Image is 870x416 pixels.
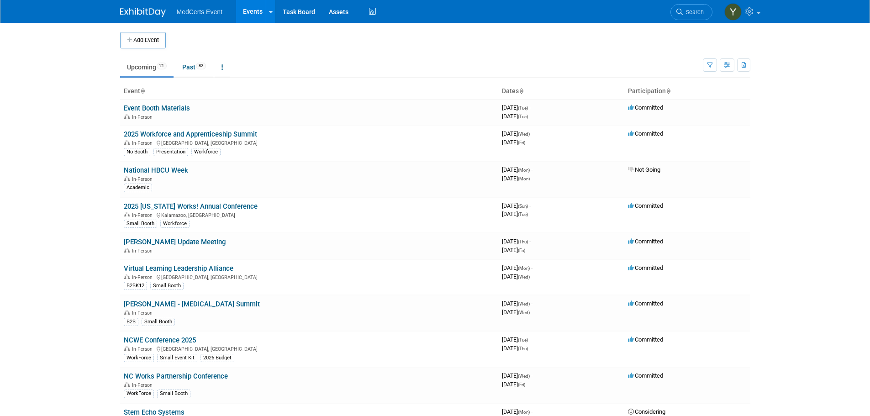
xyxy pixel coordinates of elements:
[518,266,530,271] span: (Mon)
[683,9,704,16] span: Search
[142,318,175,326] div: Small Booth
[518,346,528,351] span: (Thu)
[628,130,663,137] span: Committed
[140,87,145,95] a: Sort by Event Name
[153,148,188,156] div: Presentation
[502,345,528,352] span: [DATE]
[502,247,525,253] span: [DATE]
[124,273,495,280] div: [GEOGRAPHIC_DATA], [GEOGRAPHIC_DATA]
[518,301,530,306] span: (Wed)
[531,166,533,173] span: -
[529,104,531,111] span: -
[628,202,663,209] span: Committed
[531,130,533,137] span: -
[628,238,663,245] span: Committed
[502,238,531,245] span: [DATE]
[498,84,624,99] th: Dates
[124,148,150,156] div: No Booth
[531,372,533,379] span: -
[518,382,525,387] span: (Fri)
[518,212,528,217] span: (Tue)
[502,202,531,209] span: [DATE]
[124,274,130,279] img: In-Person Event
[518,239,528,244] span: (Thu)
[124,211,495,218] div: Kalamazoo, [GEOGRAPHIC_DATA]
[518,410,530,415] span: (Mon)
[670,4,712,20] a: Search
[531,408,533,415] span: -
[132,274,155,280] span: In-Person
[529,202,531,209] span: -
[502,104,531,111] span: [DATE]
[124,346,130,351] img: In-Person Event
[191,148,221,156] div: Workforce
[132,248,155,254] span: In-Person
[502,381,525,388] span: [DATE]
[132,382,155,388] span: In-Person
[124,184,152,192] div: Academic
[519,87,523,95] a: Sort by Start Date
[628,104,663,111] span: Committed
[124,176,130,181] img: In-Person Event
[666,87,670,95] a: Sort by Participation Type
[518,204,528,209] span: (Sun)
[124,212,130,217] img: In-Person Event
[502,273,530,280] span: [DATE]
[124,310,130,315] img: In-Person Event
[200,354,234,362] div: 2026 Budget
[502,175,530,182] span: [DATE]
[529,238,531,245] span: -
[518,168,530,173] span: (Mon)
[157,63,167,69] span: 21
[132,176,155,182] span: In-Person
[124,345,495,352] div: [GEOGRAPHIC_DATA], [GEOGRAPHIC_DATA]
[518,140,525,145] span: (Fri)
[124,390,154,398] div: WorkForce
[518,105,528,111] span: (Tue)
[518,337,528,342] span: (Tue)
[624,84,750,99] th: Participation
[628,372,663,379] span: Committed
[120,32,166,48] button: Add Event
[132,310,155,316] span: In-Person
[120,8,166,17] img: ExhibitDay
[124,238,226,246] a: [PERSON_NAME] Update Meeting
[628,300,663,307] span: Committed
[124,354,154,362] div: WorkForce
[124,318,138,326] div: B2B
[124,264,233,273] a: Virtual Learning Leadership Alliance
[628,408,665,415] span: Considering
[502,300,533,307] span: [DATE]
[124,166,188,174] a: National HBCU Week
[628,336,663,343] span: Committed
[160,220,190,228] div: Workforce
[124,382,130,387] img: In-Person Event
[529,336,531,343] span: -
[124,104,190,112] a: Event Booth Materials
[124,300,260,308] a: [PERSON_NAME] - [MEDICAL_DATA] Summit
[502,309,530,316] span: [DATE]
[132,140,155,146] span: In-Person
[196,63,206,69] span: 82
[531,300,533,307] span: -
[120,84,498,99] th: Event
[132,212,155,218] span: In-Person
[124,248,130,253] img: In-Person Event
[518,374,530,379] span: (Wed)
[502,139,525,146] span: [DATE]
[502,408,533,415] span: [DATE]
[124,202,258,211] a: 2025 [US_STATE] Works! Annual Conference
[124,336,196,344] a: NCWE Conference 2025
[531,264,533,271] span: -
[502,336,531,343] span: [DATE]
[177,8,222,16] span: MedCerts Event
[518,176,530,181] span: (Mon)
[518,310,530,315] span: (Wed)
[157,354,197,362] div: Small Event Kit
[502,372,533,379] span: [DATE]
[502,130,533,137] span: [DATE]
[518,274,530,279] span: (Wed)
[502,211,528,217] span: [DATE]
[132,346,155,352] span: In-Person
[124,372,228,380] a: NC Works Partnership Conference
